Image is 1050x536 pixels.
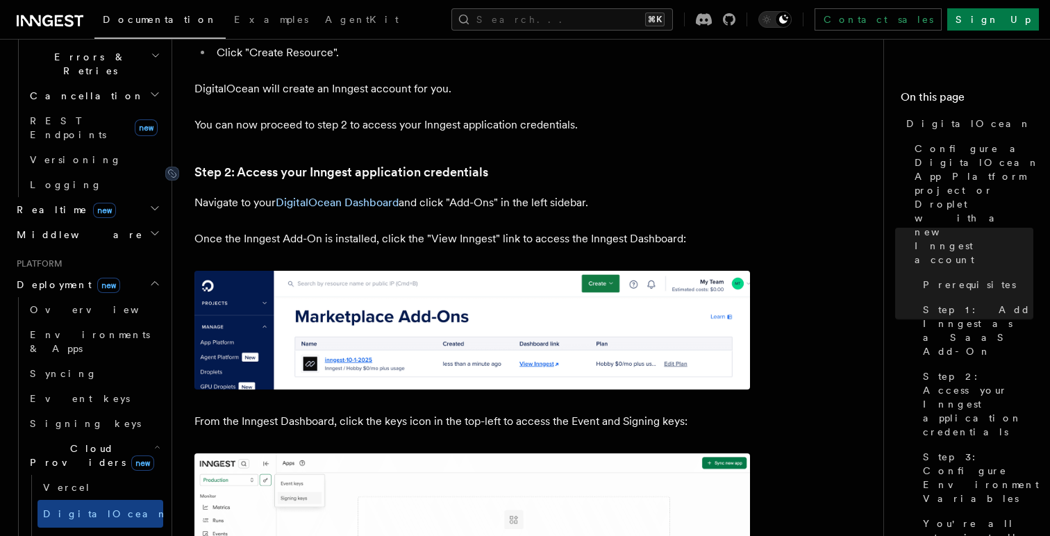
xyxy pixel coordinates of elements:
span: REST Endpoints [30,115,106,140]
a: Sign Up [947,8,1039,31]
p: You can now proceed to step 2 to access your Inngest application credentials. [194,115,750,135]
span: Overview [30,304,173,315]
a: Vercel [37,475,163,500]
span: new [97,278,120,293]
span: Versioning [30,154,122,165]
span: Realtime [11,203,116,217]
p: Navigate to your and click "Add-Ons" in the left sidebar. [194,193,750,212]
span: Step 2: Access your Inngest application credentials [923,369,1033,439]
a: Signing keys [24,411,163,436]
span: Platform [11,258,62,269]
button: Search...⌘K [451,8,673,31]
span: DigitalOcean [43,508,168,519]
a: Environments & Apps [24,322,163,361]
a: Step 3: Configure Environment Variables [917,444,1033,511]
button: Realtimenew [11,197,163,222]
span: Cloud Providers [24,442,154,469]
a: Event keys [24,386,163,411]
a: Prerequisites [917,272,1033,297]
span: Deployment [11,278,120,292]
span: Configure a DigitalOcean App Platform project or Droplet with a new Inngest account [915,142,1040,267]
a: Contact sales [815,8,942,31]
span: Documentation [103,14,217,25]
button: Toggle dark mode [758,11,792,28]
button: Errors & Retries [24,44,163,83]
span: Vercel [43,482,91,493]
span: Signing keys [30,418,141,429]
a: Examples [226,4,317,37]
span: AgentKit [325,14,399,25]
span: Step 1: Add Inngest as a SaaS Add-On [923,303,1033,358]
a: Documentation [94,4,226,39]
span: Logging [30,179,102,190]
a: DigitalOcean Dashboard [276,196,399,209]
li: Click "Create Resource". [212,43,750,62]
a: DigitalOcean [901,111,1033,136]
span: DigitalOcean [906,117,1031,131]
span: new [135,119,158,136]
img: image.png [194,271,750,390]
p: Once the Inngest Add-On is installed, click the "View Inngest" link to access the Inngest Dashboard: [194,229,750,249]
a: REST Endpointsnew [24,108,163,147]
kbd: ⌘K [645,12,665,26]
span: Prerequisites [923,278,1016,292]
span: Event keys [30,393,130,404]
p: From the Inngest Dashboard, click the keys icon in the top-left to access the Event and Signing k... [194,412,750,431]
button: Cloud Providersnew [24,436,163,475]
span: Middleware [11,228,143,242]
a: Configure a DigitalOcean App Platform project or Droplet with a new Inngest account [909,136,1033,272]
a: Syncing [24,361,163,386]
span: Cancellation [24,89,144,103]
button: Deploymentnew [11,272,163,297]
a: Step 1: Add Inngest as a SaaS Add-On [917,297,1033,364]
button: Cancellation [24,83,163,108]
span: Examples [234,14,308,25]
span: Errors & Retries [24,50,151,78]
span: Environments & Apps [30,329,150,354]
a: Overview [24,297,163,322]
a: AgentKit [317,4,407,37]
span: new [93,203,116,218]
h4: On this page [901,89,1033,111]
a: DigitalOcean [37,500,163,528]
a: Versioning [24,147,163,172]
a: Step 2: Access your Inngest application credentials [917,364,1033,444]
a: Step 2: Access your Inngest application credentials [194,162,488,182]
a: Logging [24,172,163,197]
span: new [131,455,154,471]
span: Syncing [30,368,97,379]
span: Step 3: Configure Environment Variables [923,450,1039,505]
p: DigitalOcean will create an Inngest account for you. [194,79,750,99]
button: Middleware [11,222,163,247]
